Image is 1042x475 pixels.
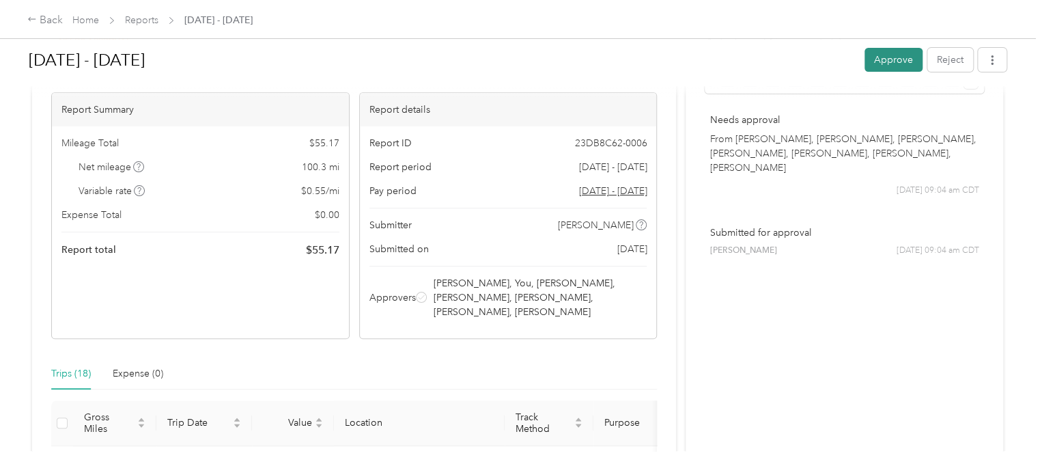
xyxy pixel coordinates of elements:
span: [PERSON_NAME] [558,218,634,232]
span: $ 0.00 [315,208,339,222]
th: Location [334,401,505,446]
th: Gross Miles [73,401,156,446]
h1: Aug 17 - 30, 2025 [29,44,855,77]
span: Report total [61,243,116,257]
button: Reject [927,48,973,72]
span: $ 55.17 [309,136,339,150]
span: Go to pay period [578,184,647,198]
span: $ 55.17 [306,242,339,258]
span: caret-up [233,416,241,424]
span: Purpose [604,417,674,429]
th: Track Method [505,401,593,446]
p: Needs approval [709,113,979,127]
span: $ 0.55 / mi [301,184,339,198]
th: Trip Date [156,401,252,446]
span: Expense Total [61,208,122,222]
p: From [PERSON_NAME], [PERSON_NAME], [PERSON_NAME], [PERSON_NAME], [PERSON_NAME], [PERSON_NAME], [P... [709,132,979,175]
span: [DATE] - [DATE] [184,13,253,27]
span: caret-up [574,416,582,424]
span: caret-down [315,422,323,430]
a: Home [72,14,99,26]
span: caret-up [315,416,323,424]
button: Approve [864,48,923,72]
span: Report period [369,160,432,174]
span: Mileage Total [61,136,119,150]
span: [DATE] [617,242,647,256]
span: Track Method [516,411,572,435]
span: caret-up [137,416,145,424]
a: Reports [125,14,158,26]
div: Trips (18) [51,366,91,381]
span: Submitter [369,218,412,232]
span: 100.3 mi [302,160,339,174]
span: Value [263,417,312,429]
span: caret-down [233,422,241,430]
iframe: Everlance-gr Chat Button Frame [966,398,1042,475]
div: Report details [360,93,657,126]
p: Submitted for approval [709,226,979,240]
span: Approvers [369,290,416,305]
span: Submitted on [369,242,429,256]
span: Pay period [369,184,417,198]
div: Report Summary [52,93,349,126]
span: 23DB8C62-0006 [574,136,647,150]
span: Report ID [369,136,412,150]
span: [PERSON_NAME] [709,245,776,257]
div: Expense (0) [113,366,163,381]
th: Value [252,401,334,446]
div: Back [27,12,63,29]
span: [DATE] 09:04 am CDT [897,185,979,197]
span: Trip Date [167,417,230,429]
span: Variable rate [79,184,145,198]
span: caret-down [137,422,145,430]
span: [DATE] 09:04 am CDT [897,245,979,257]
span: Gross Miles [84,411,135,435]
th: Purpose [593,401,696,446]
span: Net mileage [79,160,145,174]
span: caret-down [574,422,582,430]
span: [DATE] - [DATE] [578,160,647,174]
span: [PERSON_NAME], You, [PERSON_NAME], [PERSON_NAME], [PERSON_NAME], [PERSON_NAME], [PERSON_NAME] [434,276,645,319]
